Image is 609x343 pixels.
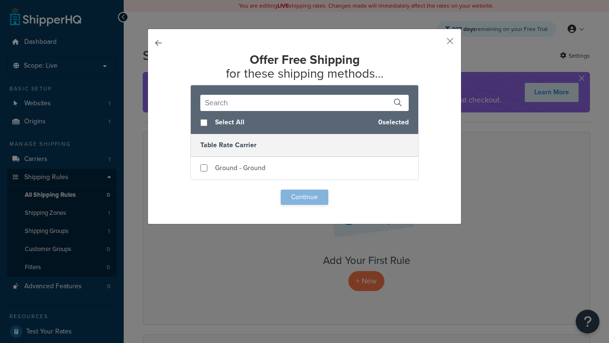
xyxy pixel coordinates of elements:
span: Ground - Ground [215,163,265,173]
strong: Offer Free Shipping [250,50,360,69]
h5: Table Rate Carrier [191,134,418,156]
span: Select All [215,116,371,129]
h2: for these shipping methods... [172,53,437,80]
div: 0 selected [191,111,418,134]
input: Search [200,95,409,111]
